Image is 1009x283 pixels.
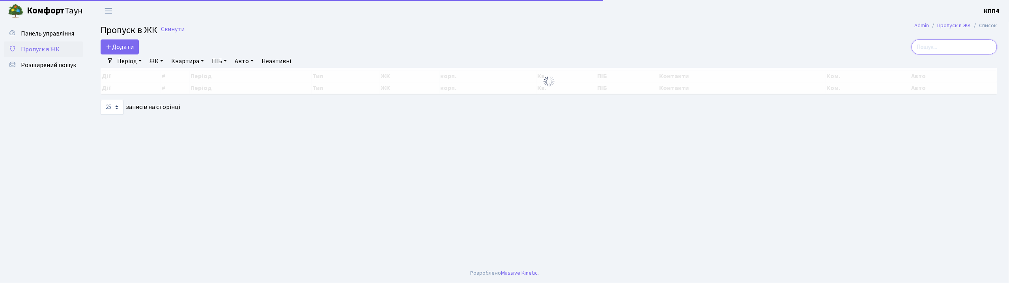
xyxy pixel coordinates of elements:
span: Пропуск в ЖК [101,23,157,37]
span: Додати [106,43,134,51]
a: КПП4 [984,6,1000,16]
a: Admin [915,21,929,30]
input: Пошук... [912,39,997,54]
a: Пропуск в ЖК [4,41,83,57]
span: Пропуск в ЖК [21,45,60,54]
button: Переключити навігацію [99,4,118,17]
a: ПІБ [209,54,230,68]
a: Період [114,54,145,68]
label: записів на сторінці [101,100,180,115]
a: Massive Kinetic [501,269,538,277]
a: Панель управління [4,26,83,41]
a: Додати [101,39,139,54]
nav: breadcrumb [903,17,1009,34]
span: Панель управління [21,29,74,38]
img: Обробка... [543,75,555,88]
img: logo.png [8,3,24,19]
a: Квартира [168,54,207,68]
li: Список [971,21,997,30]
b: Комфорт [27,4,65,17]
span: Розширений пошук [21,61,76,69]
a: Пропуск в ЖК [938,21,971,30]
b: КПП4 [984,7,1000,15]
span: Таун [27,4,83,18]
a: Розширений пошук [4,57,83,73]
div: Розроблено . [470,269,539,277]
select: записів на сторінці [101,100,123,115]
a: Скинути [161,26,185,33]
a: Неактивні [258,54,294,68]
a: Авто [232,54,257,68]
a: ЖК [146,54,166,68]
